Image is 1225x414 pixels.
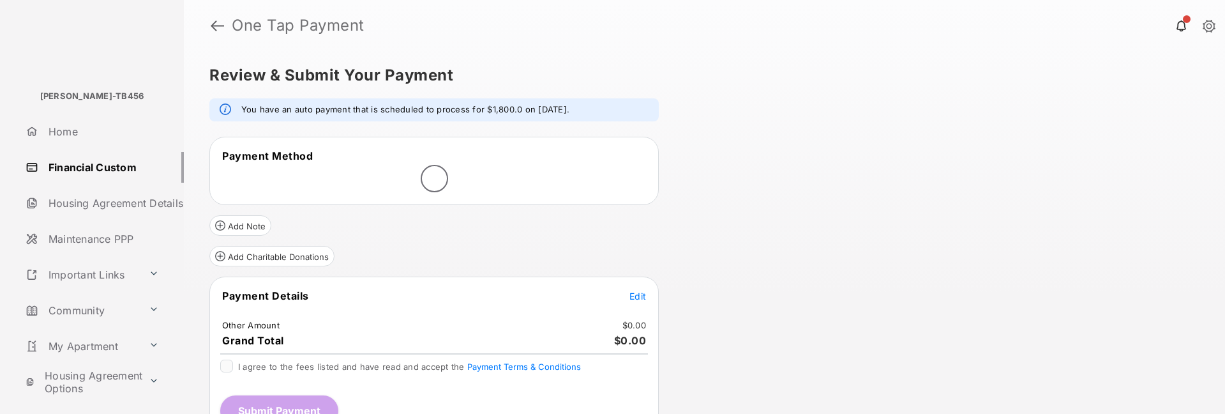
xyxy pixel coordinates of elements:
[241,103,569,116] em: You have an auto payment that is scheduled to process for $1,800.0 on [DATE].
[614,334,647,347] span: $0.00
[222,149,313,162] span: Payment Method
[222,289,309,302] span: Payment Details
[20,116,184,147] a: Home
[20,331,144,362] a: My Apartment
[20,152,184,183] a: Financial Custom
[222,319,280,331] td: Other Amount
[20,295,144,326] a: Community
[622,319,647,331] td: $0.00
[629,289,646,302] button: Edit
[20,259,144,290] a: Important Links
[629,291,646,302] span: Edit
[467,362,581,372] button: I agree to the fees listed and have read and accept the
[40,90,144,103] p: [PERSON_NAME]-TB456
[238,362,581,372] span: I agree to the fees listed and have read and accept the
[20,224,184,254] a: Maintenance PPP
[20,188,184,218] a: Housing Agreement Details
[222,334,284,347] span: Grand Total
[209,215,271,236] button: Add Note
[209,68,1189,83] h5: Review & Submit Your Payment
[232,18,364,33] strong: One Tap Payment
[209,246,334,266] button: Add Charitable Donations
[20,367,144,397] a: Housing Agreement Options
